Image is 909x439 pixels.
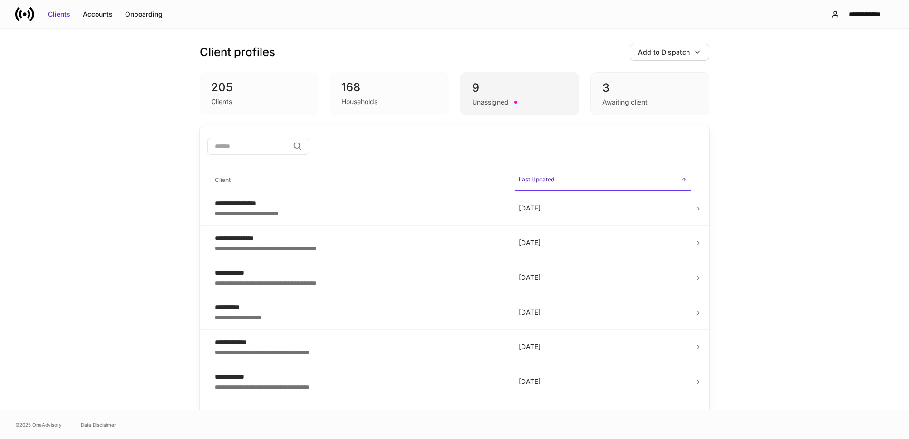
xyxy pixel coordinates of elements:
[519,342,687,352] p: [DATE]
[638,48,690,57] div: Add to Dispatch
[341,97,377,106] div: Households
[602,80,697,95] div: 3
[515,170,691,191] span: Last Updated
[519,203,687,213] p: [DATE]
[125,10,163,19] div: Onboarding
[519,307,687,317] p: [DATE]
[48,10,70,19] div: Clients
[472,97,509,107] div: Unassigned
[83,10,113,19] div: Accounts
[519,238,687,248] p: [DATE]
[211,171,507,190] span: Client
[472,80,567,95] div: 9
[200,45,275,60] h3: Client profiles
[460,72,579,115] div: 9Unassigned
[630,44,709,61] button: Add to Dispatch
[81,421,116,429] a: Data Disclaimer
[519,175,554,184] h6: Last Updated
[119,7,169,22] button: Onboarding
[590,72,709,115] div: 3Awaiting client
[602,97,648,107] div: Awaiting client
[211,97,232,106] div: Clients
[215,175,231,184] h6: Client
[77,7,119,22] button: Accounts
[211,80,307,95] div: 205
[15,421,62,429] span: © 2025 OneAdvisory
[341,80,437,95] div: 168
[42,7,77,22] button: Clients
[519,377,687,386] p: [DATE]
[519,273,687,282] p: [DATE]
